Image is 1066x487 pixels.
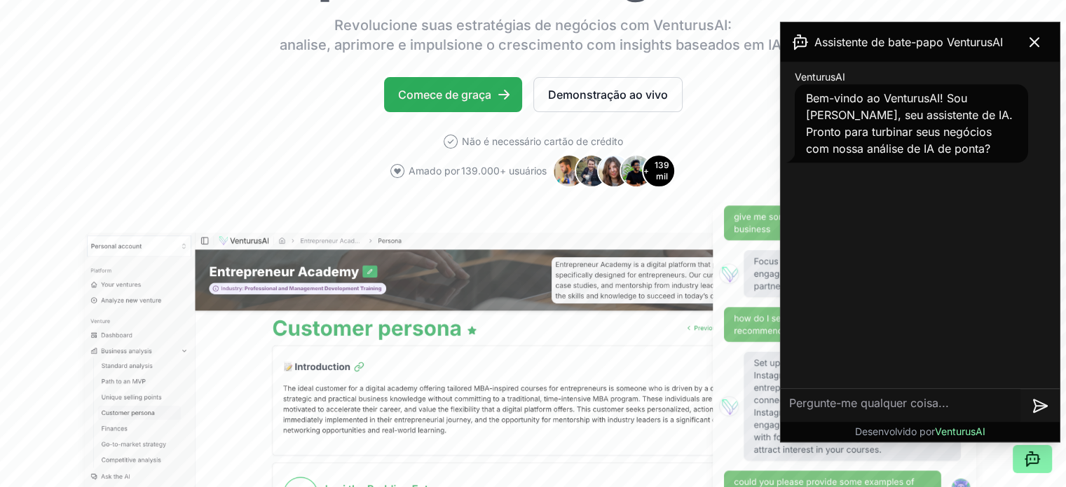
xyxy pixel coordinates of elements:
[398,88,491,102] font: Comece de graça
[814,35,1003,49] font: Assistente de bate-papo VenturusAI
[533,77,683,112] a: Demonstração ao vivo
[620,154,653,188] img: Avatar 4
[855,425,935,437] font: Desenvolvido por
[575,154,608,188] img: Avatar 2
[806,91,1013,156] font: Bem-vindo ao VenturusAI! Sou [PERSON_NAME], seu assistente de IA. Pronto para turbinar seus negóc...
[548,88,668,102] font: Demonstração ao vivo
[552,154,586,188] img: Avatar 1
[795,71,845,83] font: VenturusAI
[384,77,522,112] a: Comece de graça
[935,425,985,437] font: VenturusAI
[597,154,631,188] img: Avatar 3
